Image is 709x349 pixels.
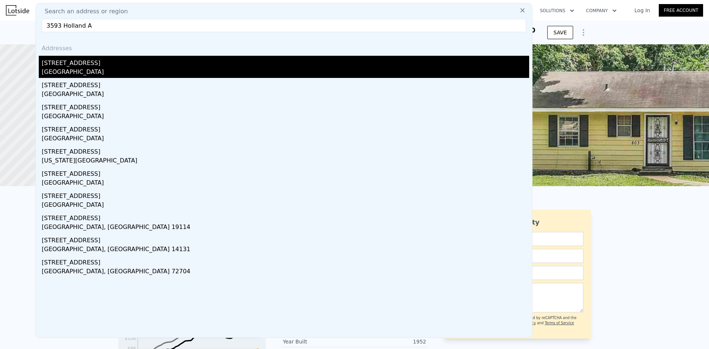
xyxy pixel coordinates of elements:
div: [STREET_ADDRESS] [42,233,529,245]
tspan: $108 [124,336,136,341]
a: Free Account [659,4,703,17]
div: Year Built [283,338,354,345]
div: [STREET_ADDRESS] [42,255,529,267]
input: Enter an address, city, region, neighborhood or zip code [42,19,526,32]
button: SAVE [547,26,573,39]
div: [STREET_ADDRESS] [42,211,529,223]
a: Log In [626,7,659,14]
img: Lotside [6,5,29,16]
button: Company [580,4,623,17]
div: [STREET_ADDRESS] [42,144,529,156]
div: This site is protected by reCAPTCHA and the Google and apply. [498,315,583,331]
div: [GEOGRAPHIC_DATA] [42,68,529,78]
button: Show Options [576,25,591,40]
div: [GEOGRAPHIC_DATA], [GEOGRAPHIC_DATA] 19114 [42,223,529,233]
div: [STREET_ADDRESS] [42,189,529,201]
div: [GEOGRAPHIC_DATA] [42,90,529,100]
span: Search an address or region [39,7,128,16]
div: [US_STATE][GEOGRAPHIC_DATA] [42,156,529,167]
div: [STREET_ADDRESS] [42,122,529,134]
div: Addresses [39,38,529,56]
div: [GEOGRAPHIC_DATA] [42,201,529,211]
div: [STREET_ADDRESS] [42,78,529,90]
div: [GEOGRAPHIC_DATA], [GEOGRAPHIC_DATA] 72704 [42,267,529,277]
div: [GEOGRAPHIC_DATA] [42,134,529,144]
a: Terms of Service [545,321,574,325]
div: [GEOGRAPHIC_DATA] [42,178,529,189]
div: [STREET_ADDRESS] [42,56,529,68]
div: [STREET_ADDRESS] [42,100,529,112]
div: 1952 [354,338,426,345]
button: Solutions [534,4,580,17]
div: [GEOGRAPHIC_DATA], [GEOGRAPHIC_DATA] 14131 [42,245,529,255]
div: [GEOGRAPHIC_DATA] [42,112,529,122]
div: [STREET_ADDRESS] [42,167,529,178]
